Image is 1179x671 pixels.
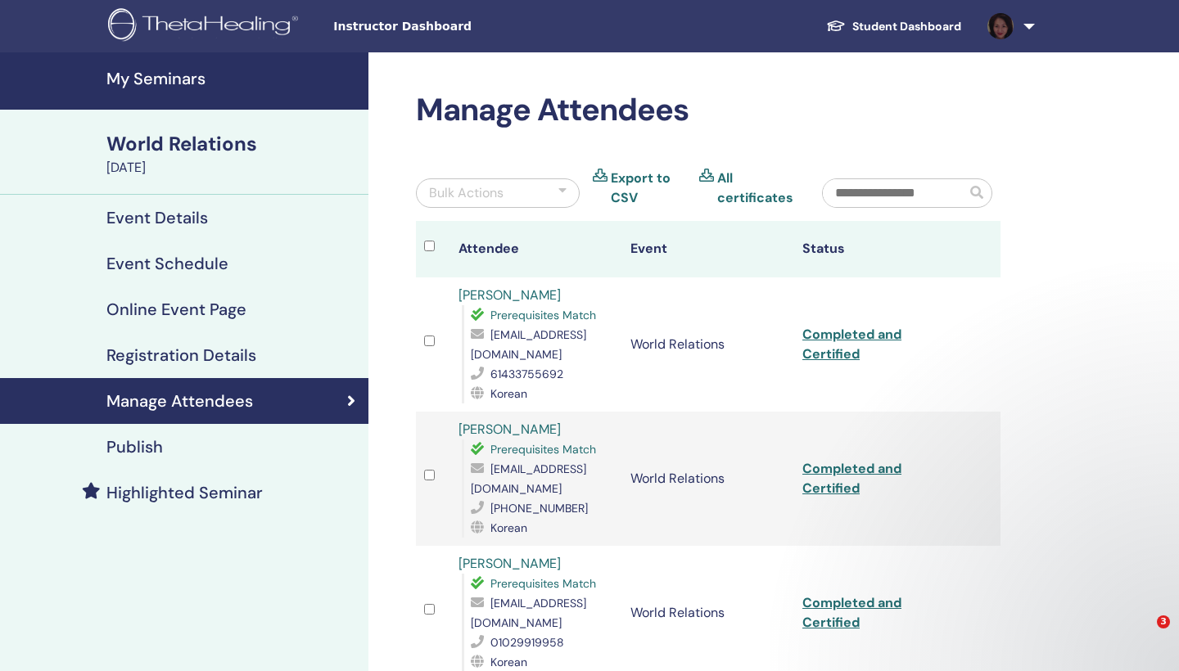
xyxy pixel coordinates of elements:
h4: Event Details [106,208,208,227]
span: Prerequisites Match [490,442,596,457]
h4: Publish [106,437,163,457]
div: [DATE] [106,158,359,178]
span: [PHONE_NUMBER] [490,501,588,516]
a: Export to CSV [611,169,686,208]
h4: Highlighted Seminar [106,483,263,502]
span: [EMAIL_ADDRESS][DOMAIN_NAME] [471,327,586,362]
span: Korean [490,386,527,401]
iframe: Intercom live chat [1123,615,1163,655]
img: logo.png [108,8,304,45]
a: World Relations[DATE] [97,130,368,178]
span: Korean [490,520,527,535]
span: 3 [1157,615,1170,628]
th: Attendee [450,221,622,277]
a: Completed and Certified [802,460,901,497]
a: [PERSON_NAME] [458,286,561,304]
span: [EMAIL_ADDRESS][DOMAIN_NAME] [471,596,586,630]
a: [PERSON_NAME] [458,421,561,438]
a: [PERSON_NAME] [458,555,561,572]
td: World Relations [622,277,794,412]
h2: Manage Attendees [416,92,1001,129]
th: Status [794,221,966,277]
span: [EMAIL_ADDRESS][DOMAIN_NAME] [471,462,586,496]
span: 61433755692 [490,367,563,381]
div: Bulk Actions [429,183,504,203]
th: Event [622,221,794,277]
span: Prerequisites Match [490,576,596,591]
span: Korean [490,655,527,669]
h4: Registration Details [106,345,256,365]
a: Completed and Certified [802,326,901,363]
h4: Event Schedule [106,254,228,273]
div: World Relations [106,130,359,158]
h4: My Seminars [106,69,359,88]
h4: Online Event Page [106,299,246,319]
a: Completed and Certified [802,594,901,631]
span: Instructor Dashboard [333,18,579,35]
td: World Relations [622,412,794,546]
img: graduation-cap-white.svg [826,19,846,33]
h4: Manage Attendees [106,391,253,411]
span: 01029919958 [490,635,564,650]
span: Prerequisites Match [490,308,596,322]
img: default.jpg [987,13,1014,39]
a: Student Dashboard [813,11,974,42]
a: All certificates [717,169,797,208]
